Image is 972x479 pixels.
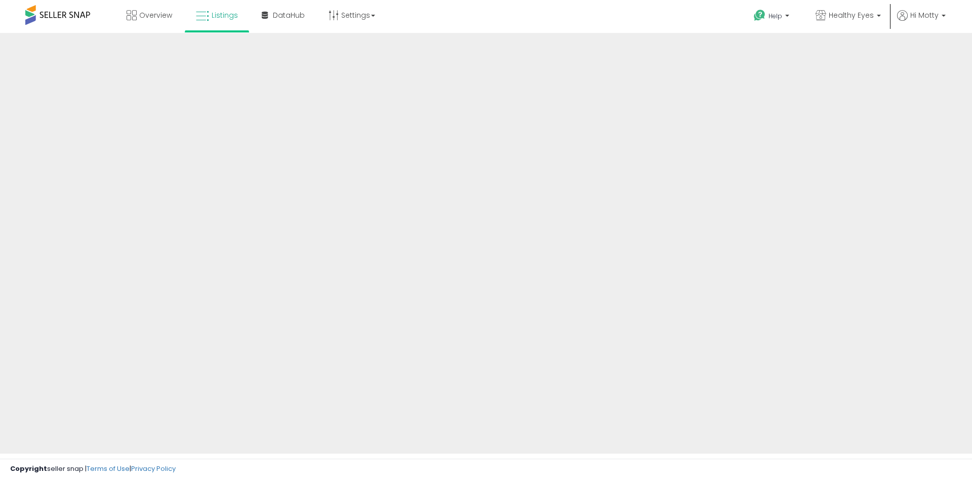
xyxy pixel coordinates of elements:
[139,10,172,20] span: Overview
[829,10,874,20] span: Healthy Eyes
[910,10,939,20] span: Hi Motty
[273,10,305,20] span: DataHub
[897,10,946,33] a: Hi Motty
[746,2,799,33] a: Help
[753,9,766,22] i: Get Help
[212,10,238,20] span: Listings
[768,12,782,20] span: Help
